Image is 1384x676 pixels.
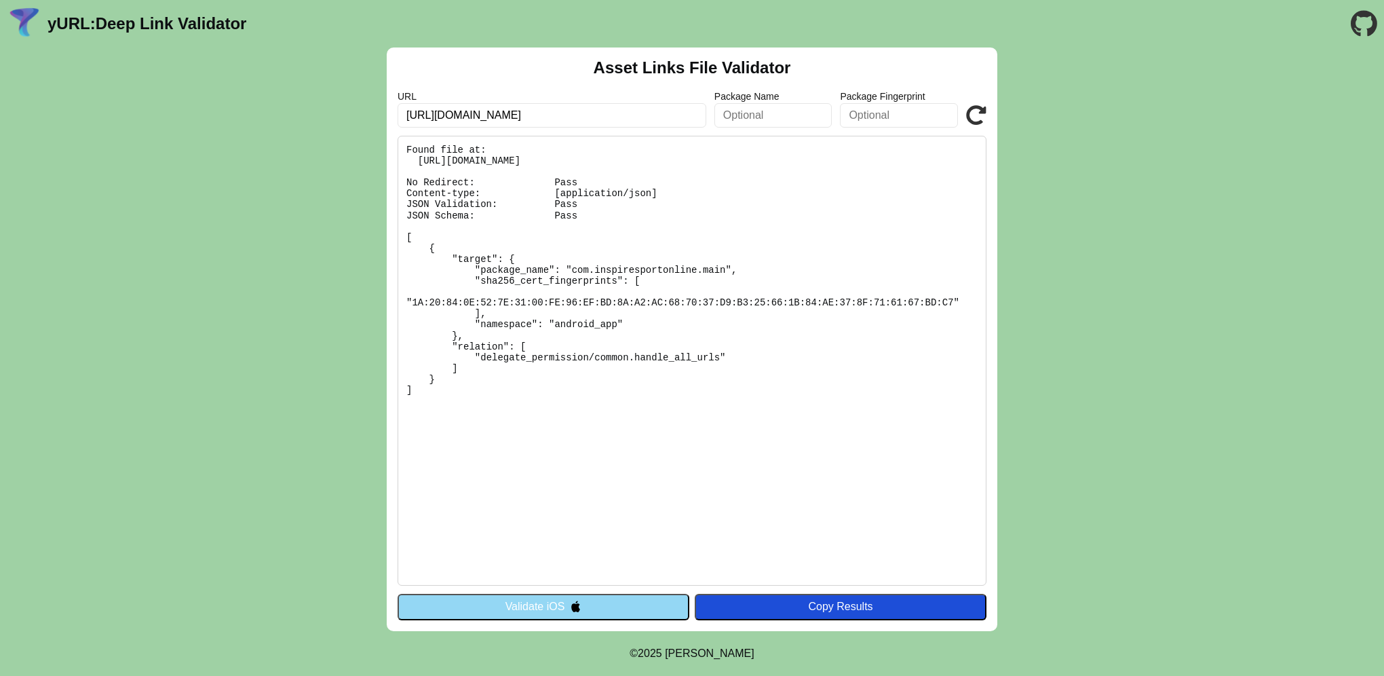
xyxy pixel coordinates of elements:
[7,6,42,41] img: yURL Logo
[714,91,832,102] label: Package Name
[398,594,689,620] button: Validate iOS
[398,103,706,128] input: Required
[840,103,958,128] input: Optional
[714,103,832,128] input: Optional
[570,601,581,612] img: appleIcon.svg
[594,58,791,77] h2: Asset Links File Validator
[665,647,754,659] a: Michael Ibragimchayev's Personal Site
[638,647,662,659] span: 2025
[701,601,980,613] div: Copy Results
[47,14,246,33] a: yURL:Deep Link Validator
[840,91,958,102] label: Package Fingerprint
[695,594,986,620] button: Copy Results
[398,91,706,102] label: URL
[630,631,754,676] footer: ©
[398,136,986,586] pre: Found file at: [URL][DOMAIN_NAME] No Redirect: Pass Content-type: [application/json] JSON Validat...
